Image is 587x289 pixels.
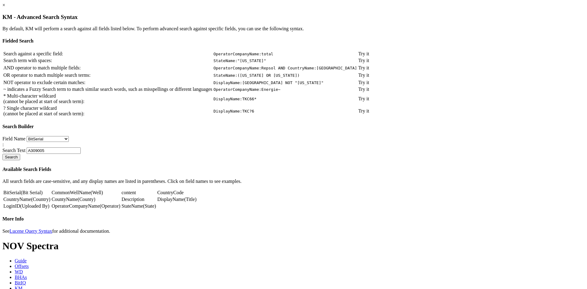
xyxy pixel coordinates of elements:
a: Try it [358,108,369,113]
code: DisplayName:TKC?6 [213,109,254,113]
span: BHAs [15,275,27,280]
td: (State) [121,203,157,209]
td: NOT operator to exclude certain matches: [3,80,212,86]
a: Description [122,197,145,202]
a: CountryCode [157,190,183,195]
span: Guide [15,258,27,263]
code: StateName:"[US_STATE]" [213,58,266,63]
a: CommonWellName [52,190,91,195]
code: DisplayName:TKC66* [213,97,257,101]
td: ? Single character wildcard (cannot be placed at start of search term): [3,105,212,117]
span: WD [15,269,23,274]
td: AND operator to match multiple fields: [3,65,212,71]
td: Search term with spaces: [3,57,212,64]
a: Try it [358,96,369,101]
h4: Fielded Search [2,38,585,44]
label: Search Text [2,148,25,153]
td: (Well) [51,190,121,196]
code: DisplayName:[GEOGRAPHIC_DATA] NOT "[US_STATE]" [213,80,323,85]
a: Try it [358,58,369,63]
p: All search fields are case-sensitive, and any display names are listed in parentheses. Click on f... [2,179,585,184]
h4: Search Builder [2,124,585,129]
a: Try it [358,80,369,85]
a: DisplayName [157,197,184,202]
a: Try it [358,72,369,78]
td: * Multi-character wildcard (cannot be placed at start of search term): [3,93,212,105]
td: (Country) [3,196,51,202]
div: : [2,142,585,147]
h4: Available Search Fields [2,167,585,172]
label: Field Name [2,136,25,141]
td: (Bit Serial) [3,190,51,196]
p: See for additional documentation. [2,228,585,234]
td: ~ indicates a Fuzzy Search term to match similar search words, such as misspellings or different ... [3,86,212,92]
td: (County) [51,196,121,202]
a: CountyName [52,197,78,202]
a: content [122,190,136,195]
code: StateName:([US_STATE] OR [US_STATE]) [213,73,300,78]
code: OperatorCompanyName:Repsol AND CountryName:[GEOGRAPHIC_DATA] [213,66,357,70]
h1: NOV Spectra [2,240,585,252]
code: OperatorCompanyName:Energie~ [213,87,280,92]
a: BitSerial [3,190,21,195]
input: Ex: A309005 [27,147,81,154]
h4: More Info [2,216,585,222]
td: Search against a specific field: [3,51,212,57]
a: StateName [122,203,143,209]
a: OperatorCompanyName [52,203,100,209]
button: Search [2,154,20,160]
a: Lucene Query Syntax [9,228,52,234]
p: By default, KM will perform a search against all fields listed below. To perform advanced search ... [2,26,585,31]
a: CountryName [3,197,31,202]
a: × [2,2,5,8]
a: LoginID [3,203,20,209]
span: BitIQ [15,280,26,285]
h3: KM - Advanced Search Syntax [2,14,585,20]
a: Try it [358,51,369,56]
td: (Operator) [51,203,121,209]
span: Offsets [15,264,29,269]
td: OR operator to match multiple search terms: [3,72,212,78]
a: Try it [358,87,369,92]
td: (Uploaded By) [3,203,51,209]
a: Try it [358,65,369,70]
code: OperatorCompanyName:total [213,52,273,56]
td: (Title) [157,196,197,202]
